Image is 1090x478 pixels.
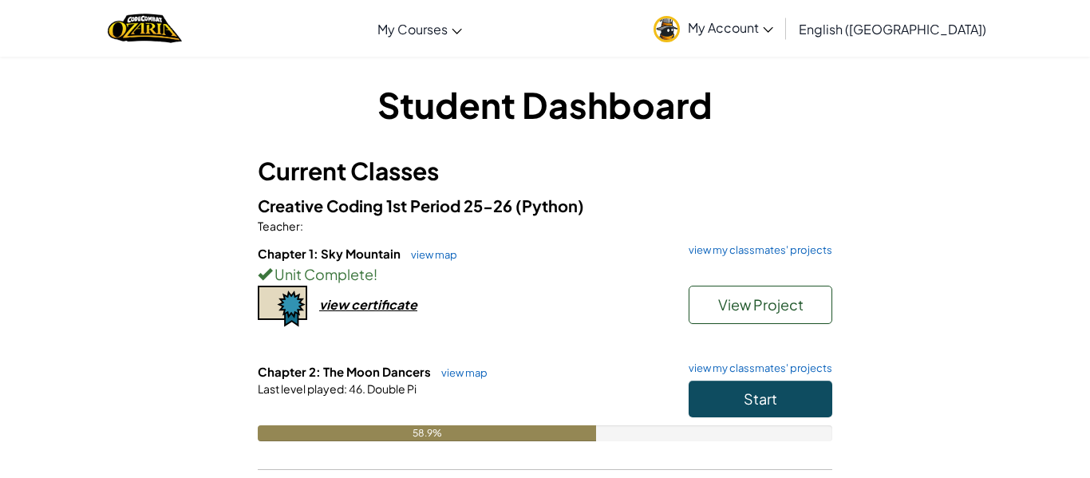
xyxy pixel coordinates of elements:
[688,19,773,36] span: My Account
[347,381,365,396] span: 46.
[258,381,344,396] span: Last level played
[681,245,832,255] a: view my classmates' projects
[272,265,373,283] span: Unit Complete
[258,286,307,327] img: certificate-icon.png
[258,425,596,441] div: 58.9%
[300,219,303,233] span: :
[654,16,680,42] img: avatar
[108,12,182,45] a: Ozaria by CodeCombat logo
[319,296,417,313] div: view certificate
[369,7,470,50] a: My Courses
[681,363,832,373] a: view my classmates' projects
[515,196,584,215] span: (Python)
[689,286,832,324] button: View Project
[744,389,777,408] span: Start
[258,196,515,215] span: Creative Coding 1st Period 25-26
[377,21,448,38] span: My Courses
[258,364,433,379] span: Chapter 2: The Moon Dancers
[718,295,804,314] span: View Project
[403,248,457,261] a: view map
[646,3,781,53] a: My Account
[258,80,832,129] h1: Student Dashboard
[258,153,832,189] h3: Current Classes
[373,265,377,283] span: !
[108,12,182,45] img: Home
[799,21,986,38] span: English ([GEOGRAPHIC_DATA])
[689,381,832,417] button: Start
[258,296,417,313] a: view certificate
[258,246,403,261] span: Chapter 1: Sky Mountain
[344,381,347,396] span: :
[258,219,300,233] span: Teacher
[433,366,488,379] a: view map
[365,381,417,396] span: Double Pi
[791,7,994,50] a: English ([GEOGRAPHIC_DATA])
